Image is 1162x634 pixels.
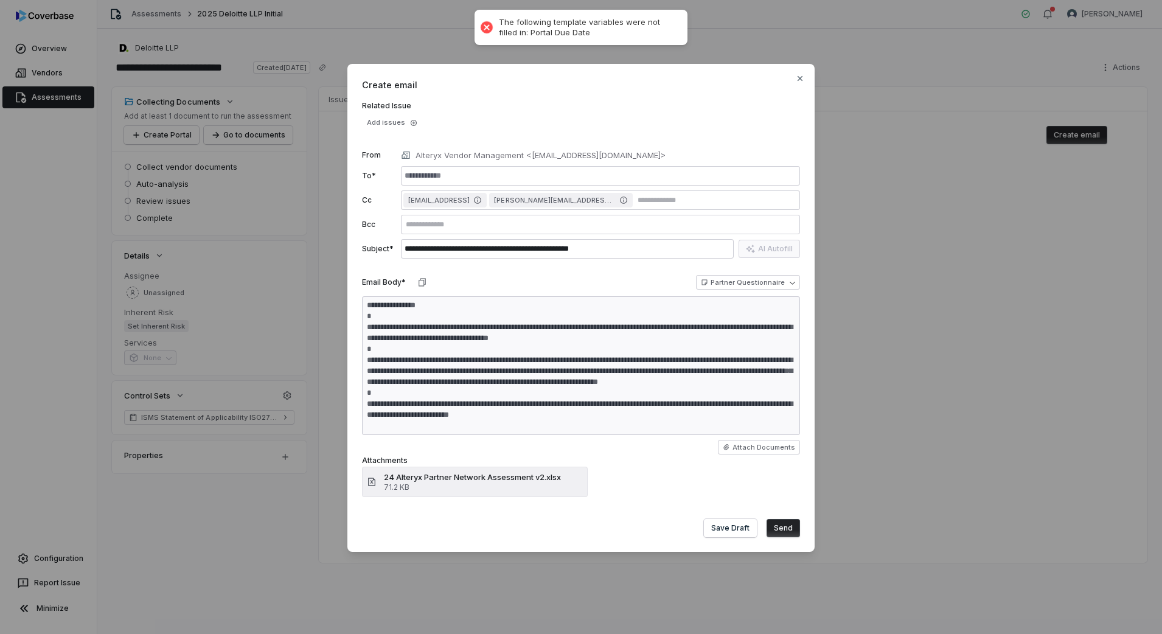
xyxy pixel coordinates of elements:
div: The following template variables were not filled in: Portal Due Date [499,17,675,38]
button: Save Draft [704,519,757,537]
label: Attachments [362,456,408,465]
label: Cc [362,195,396,205]
p: Alteryx Vendor Management <[EMAIL_ADDRESS][DOMAIN_NAME]> [416,150,666,162]
span: [PERSON_NAME][EMAIL_ADDRESS][PERSON_NAME][DOMAIN_NAME] [494,195,616,205]
label: Related Issue [362,101,800,111]
label: Bcc [362,220,396,229]
button: Add issues [362,116,422,130]
span: 71.2 KB [384,482,561,492]
span: 24 Alteryx Partner Network Assessment v2.xlsx [384,472,561,482]
button: Attach Documents [718,440,800,455]
span: Create email [362,78,800,91]
span: Attach Documents [732,443,795,452]
button: Send [767,519,800,537]
label: From [362,150,396,160]
label: Email Body* [362,277,406,287]
span: [EMAIL_ADDRESS] [408,195,470,205]
label: Subject* [362,244,396,254]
